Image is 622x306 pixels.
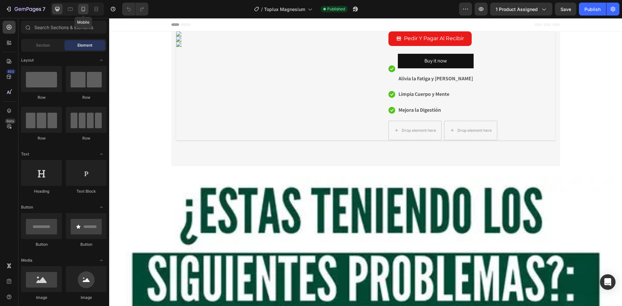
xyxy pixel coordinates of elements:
[122,3,148,16] div: Undo/Redo
[261,6,263,13] span: /
[77,42,92,48] span: Element
[21,295,62,300] div: Image
[66,295,107,300] div: Image
[5,119,16,124] div: Beta
[560,6,571,12] span: Save
[21,95,62,100] div: Row
[66,188,107,194] div: Text Block
[293,110,327,115] div: Drop element here
[42,5,45,13] p: 7
[289,72,340,81] p: Limpia Cuerpo y Mente
[21,57,34,63] span: Layout
[66,242,107,247] div: Button
[66,95,107,100] div: Row
[21,204,33,210] span: Button
[289,87,332,97] p: Mejora la Digestión
[3,3,48,16] button: 7
[600,274,616,290] div: Open Intercom Messenger
[109,18,622,306] iframe: Design area
[21,188,62,194] div: Heading
[315,38,338,48] div: Buy it now
[348,110,383,115] div: Drop element here
[96,202,107,212] span: Toggle open
[555,3,576,16] button: Save
[289,56,364,65] p: Alivia la Fatiga y [PERSON_NAME]
[490,3,552,16] button: 1 product assigned
[6,69,16,74] div: 450
[584,6,601,13] div: Publish
[96,255,107,266] span: Toggle open
[36,42,50,48] span: Section
[21,242,62,247] div: Button
[21,151,29,157] span: Text
[264,6,305,13] span: Toplux Magnesium
[21,257,32,263] span: Media
[289,36,364,50] button: Buy it now
[327,6,345,12] span: Published
[96,149,107,159] span: Toggle open
[66,135,107,141] div: Row
[21,21,107,34] input: Search Sections & Elements
[21,135,62,141] div: Row
[579,3,606,16] button: Publish
[96,55,107,65] span: Toggle open
[496,6,538,13] span: 1 product assigned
